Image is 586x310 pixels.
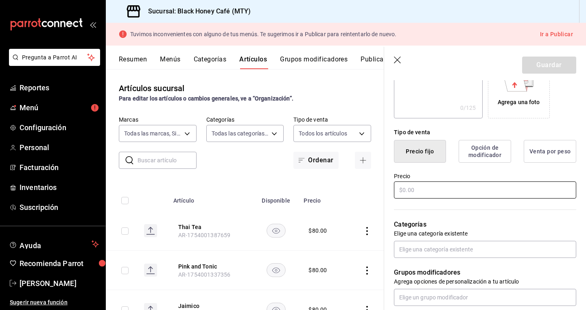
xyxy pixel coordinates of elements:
[168,185,253,211] th: Artículo
[6,59,100,68] a: Pregunta a Parrot AI
[267,224,286,238] button: availability-product
[130,31,396,37] p: Tuvimos inconvenientes con alguno de tus menús. Te sugerimos ir a Publicar para reintentarlo de n...
[20,278,99,289] span: [PERSON_NAME]
[394,181,576,199] input: $0.00
[394,277,576,286] p: Agrega opciones de personalización a tu artículo
[308,227,327,235] div: $ 80.00
[178,223,243,231] button: edit-product-location
[138,152,197,168] input: Buscar artículo
[280,55,348,69] button: Grupos modificadores
[178,262,243,271] button: edit-product-location
[394,173,576,179] label: Precio
[540,29,573,39] button: Ir a Publicar
[22,53,87,62] span: Pregunta a Parrot AI
[20,162,99,173] span: Facturación
[394,128,576,137] div: Tipo de venta
[394,220,576,229] p: Categorías
[20,258,99,269] span: Recomienda Parrot
[293,117,371,122] label: Tipo de venta
[212,129,269,138] span: Todas las categorías, Sin categoría
[20,122,99,133] span: Configuración
[178,232,230,238] span: AR-1754001387659
[363,227,371,235] button: actions
[119,82,184,94] div: Artículos sucursal
[178,302,243,310] button: edit-product-location
[20,82,99,93] span: Reportes
[459,140,511,163] button: Opción de modificador
[20,142,99,153] span: Personal
[160,55,180,69] button: Menús
[124,129,181,138] span: Todas las marcas, Sin marca
[363,266,371,275] button: actions
[206,117,284,122] label: Categorías
[119,117,197,122] label: Marcas
[119,55,586,69] div: navigation tabs
[394,140,446,163] button: Precio fijo
[394,229,576,238] p: Elige una categoría existente
[142,7,251,16] h3: Sucursal: Black Honey Café (MTY)
[490,59,548,116] div: Agrega una foto
[90,21,96,28] button: open_drawer_menu
[10,298,99,307] span: Sugerir nueva función
[299,185,348,211] th: Precio
[119,55,147,69] button: Resumen
[299,129,347,138] span: Todos los artículos
[361,55,386,69] button: Publicar
[308,266,327,274] div: $ 80.00
[20,202,99,213] span: Suscripción
[253,185,299,211] th: Disponible
[9,49,100,66] button: Pregunta a Parrot AI
[178,271,230,278] span: AR-1754001337356
[394,241,576,258] input: Elige una categoría existente
[20,102,99,113] span: Menú
[498,98,540,107] div: Agrega una foto
[119,95,293,102] strong: Para editar los artículos o cambios generales, ve a “Organización”.
[460,104,476,112] div: 0 /125
[394,289,576,306] input: Elige un grupo modificador
[194,55,227,69] button: Categorías
[20,239,88,249] span: Ayuda
[293,152,338,169] button: Ordenar
[524,140,576,163] button: Venta por peso
[267,263,286,277] button: availability-product
[394,268,576,277] p: Grupos modificadores
[20,182,99,193] span: Inventarios
[239,55,267,69] button: Artículos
